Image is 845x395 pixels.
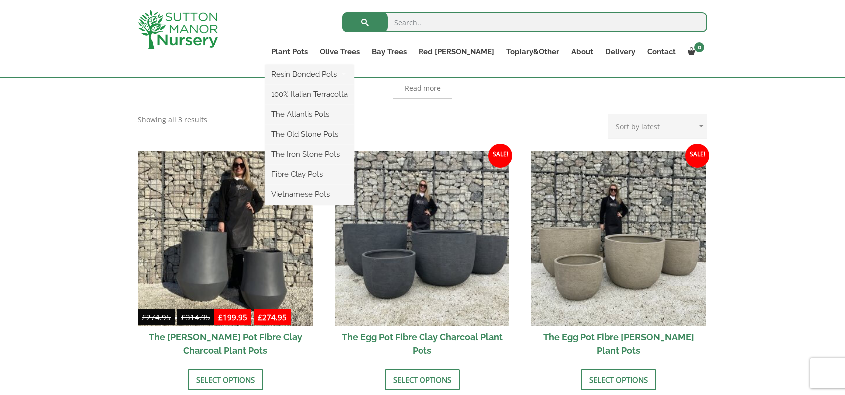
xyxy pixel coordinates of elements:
[181,312,186,322] span: £
[138,114,207,126] p: Showing all 3 results
[218,312,223,322] span: £
[265,107,354,122] a: The Atlantis Pots
[142,312,146,322] span: £
[138,326,313,362] h2: The [PERSON_NAME] Pot Fibre Clay Charcoal Plant Pots
[385,369,460,390] a: Select options for “The Egg Pot Fibre Clay Charcoal Plant Pots”
[214,311,291,326] ins: -
[188,369,263,390] a: Select options for “The Bien Hoa Pot Fibre Clay Charcoal Plant Pots”
[413,45,500,59] a: Red [PERSON_NAME]
[531,151,707,362] a: Sale! The Egg Pot Fibre [PERSON_NAME] Plant Pots
[342,12,707,32] input: Search...
[599,45,641,59] a: Delivery
[366,45,413,59] a: Bay Trees
[682,45,707,59] a: 0
[500,45,565,59] a: Topiary&Other
[694,42,704,52] span: 0
[314,45,366,59] a: Olive Trees
[641,45,682,59] a: Contact
[265,87,354,102] a: 100% Italian Terracotta
[138,151,313,362] a: Sale! £274.95-£314.95 £199.95-£274.95 The [PERSON_NAME] Pot Fibre Clay Charcoal Plant Pots
[138,311,214,326] del: -
[488,144,512,168] span: Sale!
[531,326,707,362] h2: The Egg Pot Fibre [PERSON_NAME] Plant Pots
[265,167,354,182] a: Fibre Clay Pots
[335,151,510,326] img: The Egg Pot Fibre Clay Charcoal Plant Pots
[581,369,656,390] a: Select options for “The Egg Pot Fibre Clay Champagne Plant Pots”
[138,151,313,326] img: The Bien Hoa Pot Fibre Clay Charcoal Plant Pots
[265,187,354,202] a: Vietnamese Pots
[608,114,707,139] select: Shop order
[265,45,314,59] a: Plant Pots
[265,67,354,82] a: Resin Bonded Pots
[218,312,247,322] bdi: 199.95
[531,151,707,326] img: The Egg Pot Fibre Clay Champagne Plant Pots
[138,10,218,49] img: logo
[265,127,354,142] a: The Old Stone Pots
[565,45,599,59] a: About
[258,312,287,322] bdi: 274.95
[685,144,709,168] span: Sale!
[258,312,262,322] span: £
[142,312,171,322] bdi: 274.95
[335,151,510,362] a: Sale! The Egg Pot Fibre Clay Charcoal Plant Pots
[265,147,354,162] a: The Iron Stone Pots
[405,85,441,92] span: Read more
[335,326,510,362] h2: The Egg Pot Fibre Clay Charcoal Plant Pots
[181,312,210,322] bdi: 314.95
